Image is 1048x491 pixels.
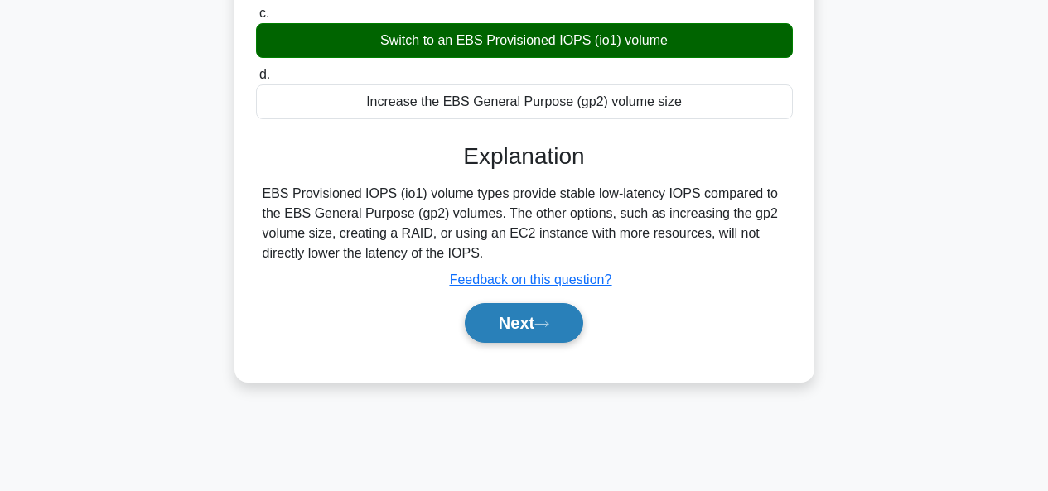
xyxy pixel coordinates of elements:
h3: Explanation [266,142,783,171]
div: EBS Provisioned IOPS (io1) volume types provide stable low-latency IOPS compared to the EBS Gener... [263,184,786,263]
div: Increase the EBS General Purpose (gp2) volume size [256,84,793,119]
span: d. [259,67,270,81]
button: Next [465,303,583,343]
span: c. [259,6,269,20]
div: Switch to an EBS Provisioned IOPS (io1) volume [256,23,793,58]
a: Feedback on this question? [450,272,612,286]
